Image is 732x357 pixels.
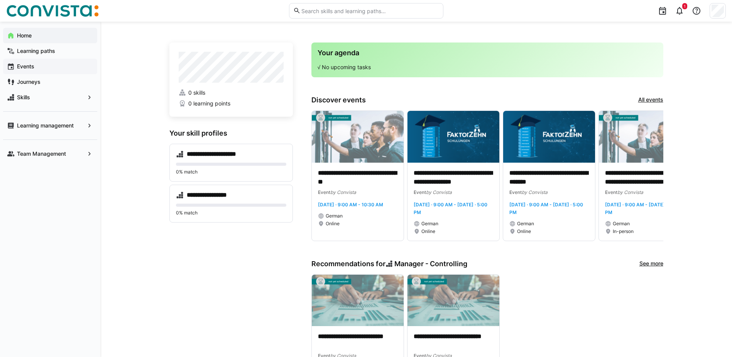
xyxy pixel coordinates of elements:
[517,221,534,227] span: German
[169,129,293,138] h3: Your skill profiles
[613,228,634,235] span: In-person
[414,202,487,215] span: [DATE] · 9:00 AM - [DATE] · 5:00 PM
[522,189,548,195] span: by Convista
[421,221,438,227] span: German
[613,221,630,227] span: German
[407,275,499,326] img: image
[421,228,435,235] span: Online
[312,275,404,326] img: image
[188,89,205,97] span: 0 skills
[605,202,679,215] span: [DATE] · 9:00 AM - [DATE] · 5:00 PM
[179,89,284,97] a: 0 skills
[617,189,643,195] span: by Convista
[605,189,617,195] span: Event
[176,210,286,216] p: 0% match
[301,7,439,14] input: Search skills and learning paths…
[426,189,452,195] span: by Convista
[312,111,404,163] img: image
[188,100,230,107] span: 0 learning points
[326,213,343,219] span: German
[503,111,595,163] img: image
[509,202,583,215] span: [DATE] · 9:00 AM - [DATE] · 5:00 PM
[318,189,330,195] span: Event
[326,221,340,227] span: Online
[318,202,383,207] span: [DATE] · 9:00 AM - 10:30 AM
[311,260,468,268] h3: Recommendations for
[414,189,426,195] span: Event
[407,111,499,163] img: image
[318,49,657,57] h3: Your agenda
[176,169,286,175] p: 0% match
[318,63,657,71] p: √ No upcoming tasks
[517,228,531,235] span: Online
[639,260,663,268] a: See more
[330,189,356,195] span: by Convista
[638,96,663,104] a: All events
[311,96,366,104] h3: Discover events
[394,260,467,268] span: Manager - Controlling
[509,189,522,195] span: Event
[599,111,691,163] img: image
[684,4,686,8] span: 1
